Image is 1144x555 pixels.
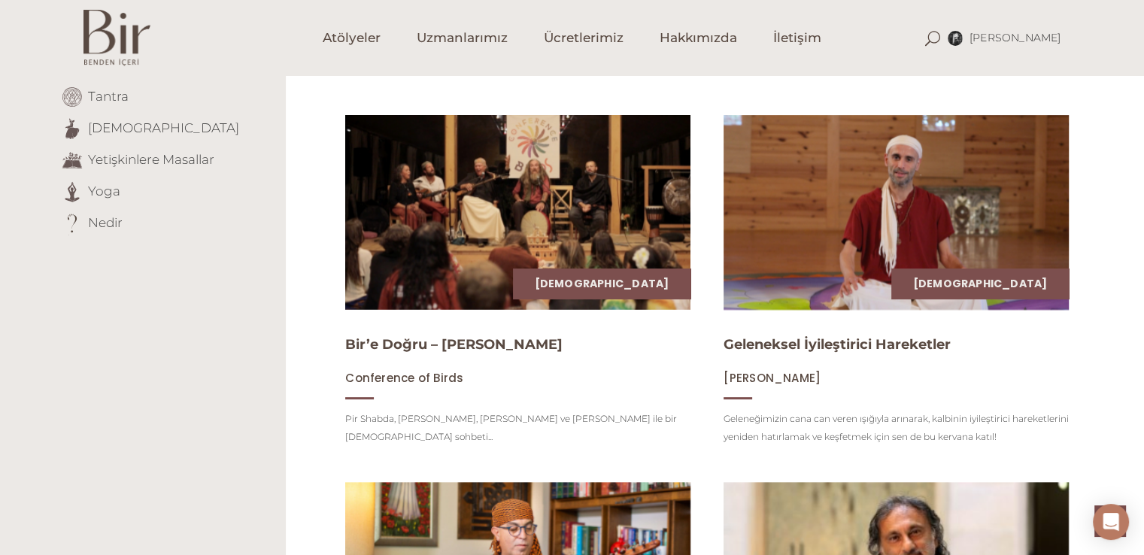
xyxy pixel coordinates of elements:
[88,88,129,103] a: Tantra
[1093,504,1129,540] div: Open Intercom Messenger
[970,31,1061,44] span: [PERSON_NAME]
[724,371,821,385] a: [PERSON_NAME]
[88,183,120,198] a: Yoga
[724,370,821,386] span: [PERSON_NAME]
[544,29,624,47] span: Ücretlerimiz
[660,29,737,47] span: Hakkımızda
[345,336,563,353] a: Bir’e Doğru – [PERSON_NAME]
[724,336,951,353] a: Geleneksel İyileştirici Hareketler
[88,120,239,135] a: [DEMOGRAPHIC_DATA]
[535,276,669,291] a: [DEMOGRAPHIC_DATA]
[345,410,690,446] p: Pir Shabda, [PERSON_NAME], [PERSON_NAME] ve [PERSON_NAME] ile bir [DEMOGRAPHIC_DATA] sohbeti...
[724,410,1069,446] p: Geleneğimizin cana can veren ışığıyla arınarak, kalbinin iyileştirici hareketlerini yeniden hatır...
[417,29,508,47] span: Uzmanlarımız
[323,29,381,47] span: Atölyeler
[88,151,214,166] a: Yetişkinlere Masallar
[345,371,463,385] a: Conference of Birds
[913,276,1048,291] a: [DEMOGRAPHIC_DATA]
[773,29,821,47] span: İletişim
[88,214,123,229] a: Nedir
[345,370,463,386] span: Conference of Birds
